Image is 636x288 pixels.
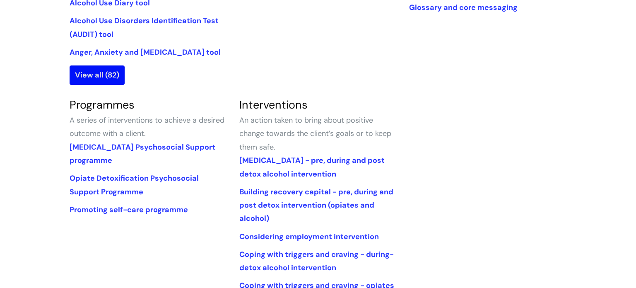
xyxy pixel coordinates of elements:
[70,65,125,85] a: View all (82)
[239,97,308,112] a: Interventions
[70,205,188,215] a: Promoting self-care programme
[409,2,518,12] a: Glossary and core messaging
[239,187,393,224] a: Building recovery capital - pre, during and post detox intervention (opiates and alcohol)
[70,173,199,196] a: Opiate Detoxification Psychosocial Support Programme
[70,47,221,57] a: Anger, Anxiety and [MEDICAL_DATA] tool
[70,97,135,112] a: Programmes
[70,115,224,138] span: A series of interventions to achieve a desired outcome with a client.
[239,249,394,273] a: Coping with triggers and craving - during-detox alcohol intervention
[239,232,379,242] a: Considering employment intervention
[70,142,215,165] a: [MEDICAL_DATA] Psychosocial Support programme
[239,155,385,179] a: [MEDICAL_DATA] - pre, during and post detox alcohol intervention
[239,115,391,152] span: An action taken to bring about positive change towards the client’s goals or to keep them safe.
[70,16,219,39] a: Alcohol Use Disorders Identification Test (AUDIT) tool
